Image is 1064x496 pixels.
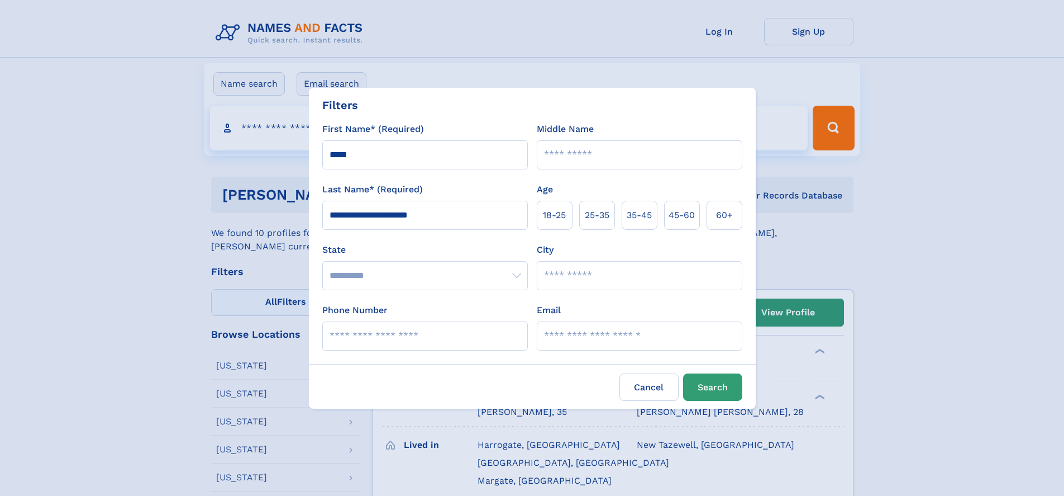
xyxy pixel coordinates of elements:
label: City [537,243,554,257]
label: Age [537,183,553,196]
label: Email [537,304,561,317]
button: Search [683,374,742,401]
label: Last Name* (Required) [322,183,423,196]
label: State [322,243,528,257]
span: 35‑45 [627,209,652,222]
label: Cancel [619,374,679,401]
span: 45‑60 [669,209,695,222]
label: Phone Number [322,304,388,317]
label: Middle Name [537,122,594,136]
label: First Name* (Required) [322,122,424,136]
div: Filters [322,97,358,114]
span: 60+ [716,209,733,222]
span: 18‑25 [543,209,566,222]
span: 25‑35 [585,209,609,222]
